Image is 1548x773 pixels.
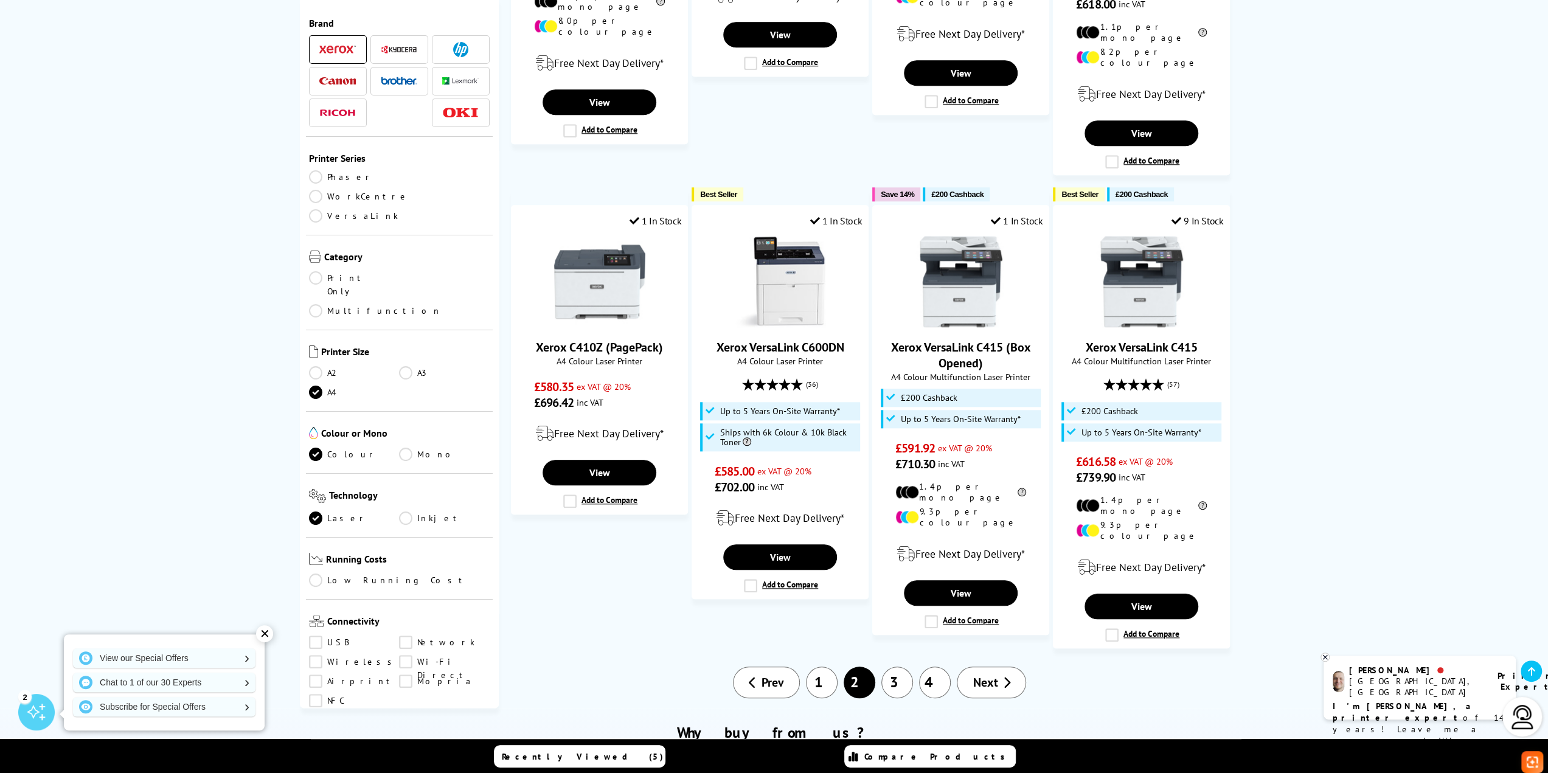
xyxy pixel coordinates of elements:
[904,60,1017,86] a: View
[744,579,818,592] label: Add to Compare
[73,648,255,668] a: View our Special Offers
[723,544,836,570] a: View
[844,745,1016,768] a: Compare Products
[938,442,992,454] span: ex VAT @ 20%
[720,428,858,447] span: Ships with 6k Colour & 10k Black Toner
[309,427,318,439] img: Colour or Mono
[324,251,490,265] span: Category
[1076,519,1207,541] li: 9.3p per colour page
[1076,46,1207,68] li: 8.2p per colour page
[1076,470,1116,485] span: £739.90
[309,636,400,649] a: USB
[319,109,356,116] img: Ricoh
[399,448,490,461] a: Mono
[442,42,479,57] a: HP
[309,190,409,203] a: WorkCentre
[1085,120,1198,146] a: View
[895,456,935,472] span: £710.30
[73,673,255,692] a: Chat to 1 of our 30 Experts
[931,190,984,199] span: £200 Cashback
[319,42,356,57] a: Xerox
[534,15,665,37] li: 8.0p per colour page
[309,17,490,29] span: Brand
[554,236,645,327] img: Xerox C410Z (PagePack)
[381,77,417,85] img: Brother
[757,481,784,493] span: inc VAT
[1107,187,1174,201] button: £200 Cashback
[973,674,998,690] span: Next
[563,124,637,137] label: Add to Compare
[864,751,1012,762] span: Compare Products
[577,397,603,408] span: inc VAT
[1333,701,1507,758] p: of 14 years! Leave me a message and I'll respond ASAP
[1171,215,1224,227] div: 9 In Stock
[321,427,490,442] span: Colour or Mono
[1076,454,1116,470] span: £616.58
[1105,628,1179,642] label: Add to Compare
[895,440,935,456] span: £591.92
[319,74,356,89] a: Canon
[309,553,324,566] img: Running Costs
[901,393,957,403] span: £200 Cashback
[744,57,818,70] label: Add to Compare
[309,386,400,399] a: A4
[919,667,951,698] a: 4
[923,187,990,201] button: £200 Cashback
[399,655,490,668] a: Wi-Fi Direct
[442,105,479,120] a: OKI
[925,95,999,108] label: Add to Compare
[309,304,442,317] a: Multifunction
[720,406,840,416] span: Up to 5 Years On-Site Warranty*
[698,501,862,535] div: modal_delivery
[319,105,356,120] a: Ricoh
[1086,339,1198,355] a: Xerox VersaLink C415
[309,694,400,707] a: NFC
[715,463,754,479] span: £585.00
[723,22,836,47] a: View
[938,458,965,470] span: inc VAT
[1167,373,1179,396] span: (57)
[901,414,1021,424] span: Up to 5 Years On-Site Warranty*
[309,674,400,688] a: Airprint
[309,366,400,380] a: A2
[543,89,656,115] a: View
[399,511,490,525] a: Inkjet
[309,271,400,298] a: Print Only
[735,317,826,330] a: Xerox VersaLink C600DN
[990,215,1043,227] div: 1 In Stock
[904,580,1017,606] a: View
[1085,594,1198,619] a: View
[1119,456,1173,467] span: ex VAT @ 20%
[442,77,479,85] img: Lexmark
[73,697,255,716] a: Subscribe for Special Offers
[1081,428,1201,437] span: Up to 5 Years On-Site Warranty*
[733,667,800,698] a: Prev
[1060,355,1223,367] span: A4 Colour Multifunction Laser Printer
[534,395,574,411] span: £696.42
[536,339,663,355] a: Xerox C410Z (PagePack)
[915,236,1007,327] img: Xerox VersaLink C415 (Box Opened)
[309,574,490,587] a: Low Running Cost
[879,17,1043,51] div: modal_delivery
[957,667,1026,698] a: Next
[806,373,818,396] span: (36)
[494,745,665,768] a: Recently Viewed (5)
[518,46,681,80] div: modal_delivery
[1349,665,1482,676] div: [PERSON_NAME]
[891,339,1031,371] a: Xerox VersaLink C415 (Box Opened)
[577,381,631,392] span: ex VAT @ 20%
[1096,236,1187,327] img: Xerox VersaLink C415
[715,479,754,495] span: £702.00
[381,42,417,57] a: Kyocera
[1349,676,1482,698] div: [GEOGRAPHIC_DATA], [GEOGRAPHIC_DATA]
[1510,705,1535,729] img: user-headset-light.svg
[381,45,417,54] img: Kyocera
[881,667,913,698] a: 3
[563,494,637,508] label: Add to Compare
[327,615,490,629] span: Connectivity
[700,190,737,199] span: Best Seller
[309,655,400,668] a: Wireless
[309,251,321,263] img: Category
[543,460,656,485] a: View
[1333,671,1344,692] img: ashley-livechat.png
